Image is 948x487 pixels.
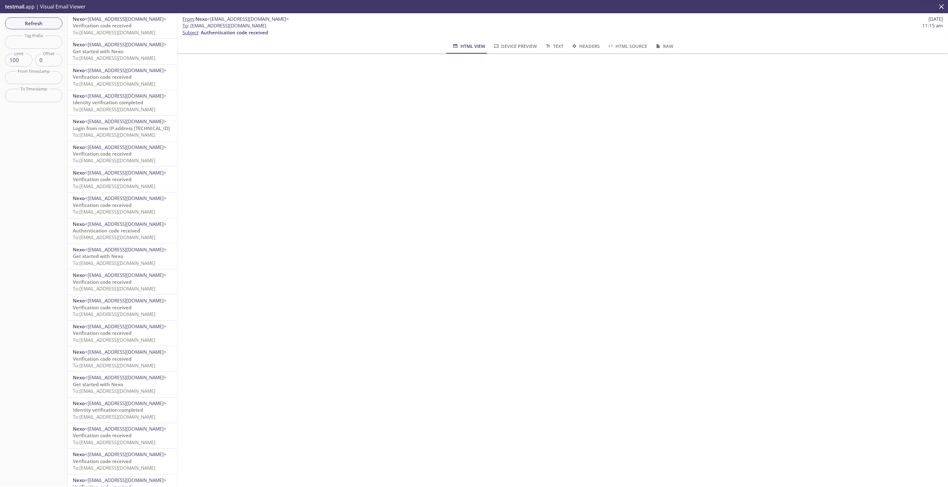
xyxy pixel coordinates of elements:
[73,311,155,317] span: To: [EMAIL_ADDRESS][DOMAIN_NAME]
[182,16,194,22] span: From
[10,19,57,27] span: Refresh
[73,458,131,464] span: Verification code received
[68,372,177,397] div: Nexo<[EMAIL_ADDRESS][DOMAIN_NAME]>Get started with NexoTo:[EMAIL_ADDRESS][DOMAIN_NAME]
[182,22,188,29] span: To
[73,362,155,369] span: To: [EMAIL_ADDRESS][DOMAIN_NAME]
[73,356,131,362] span: Verification code received
[207,16,289,22] span: <[EMAIL_ADDRESS][DOMAIN_NAME]>
[73,439,155,445] span: To: [EMAIL_ADDRESS][DOMAIN_NAME]
[182,22,943,36] p: :
[73,48,123,54] span: Get started with Nexo
[85,118,166,124] span: <[EMAIL_ADDRESS][DOMAIN_NAME]>
[68,398,177,423] div: Nexo<[EMAIL_ADDRESS][DOMAIN_NAME]>Identity verification completedTo:[EMAIL_ADDRESS][DOMAIN_NAME]
[73,388,155,394] span: To: [EMAIL_ADDRESS][DOMAIN_NAME]
[73,16,85,22] span: Nexo
[68,141,177,167] div: Nexo<[EMAIL_ADDRESS][DOMAIN_NAME]>Verification code receivedTo:[EMAIL_ADDRESS][DOMAIN_NAME]
[73,414,155,420] span: To: [EMAIL_ADDRESS][DOMAIN_NAME]
[5,17,62,29] button: Refresh
[73,132,155,138] span: To: [EMAIL_ADDRESS][DOMAIN_NAME]
[68,295,177,320] div: Nexo<[EMAIL_ADDRESS][DOMAIN_NAME]>Verification code receivedTo:[EMAIL_ADDRESS][DOMAIN_NAME]
[73,304,131,311] span: Verification code received
[68,346,177,371] div: Nexo<[EMAIL_ADDRESS][DOMAIN_NAME]>Verification code receivedTo:[EMAIL_ADDRESS][DOMAIN_NAME]
[68,116,177,141] div: Nexo<[EMAIL_ADDRESS][DOMAIN_NAME]>Login from new IP address [TECHNICAL_ID]To:[EMAIL_ADDRESS][DOMA...
[68,218,177,243] div: Nexo<[EMAIL_ADDRESS][DOMAIN_NAME]>Authentication code receivedTo:[EMAIL_ADDRESS][DOMAIN_NAME]
[85,323,166,329] span: <[EMAIL_ADDRESS][DOMAIN_NAME]>
[73,381,123,387] span: Get started with Nexo
[195,16,207,22] span: Nexo
[655,42,673,50] span: Raw
[73,183,155,189] span: To: [EMAIL_ADDRESS][DOMAIN_NAME]
[85,195,166,201] span: <[EMAIL_ADDRESS][DOMAIN_NAME]>
[201,29,268,36] span: Authentication code received
[73,227,140,234] span: Authentication code received
[68,449,177,474] div: Nexo<[EMAIL_ADDRESS][DOMAIN_NAME]>Verification code receivedTo:[EMAIL_ADDRESS][DOMAIN_NAME]
[73,55,155,61] span: To: [EMAIL_ADDRESS][DOMAIN_NAME]
[922,22,943,29] span: 11:15 am
[68,321,177,346] div: Nexo<[EMAIL_ADDRESS][DOMAIN_NAME]>Verification code receivedTo:[EMAIL_ADDRESS][DOMAIN_NAME]
[68,423,177,448] div: Nexo<[EMAIL_ADDRESS][DOMAIN_NAME]>Verification code receivedTo:[EMAIL_ADDRESS][DOMAIN_NAME]
[182,22,266,29] span: : [EMAIL_ADDRESS][DOMAIN_NAME]
[73,323,85,329] span: Nexo
[85,349,166,355] span: <[EMAIL_ADDRESS][DOMAIN_NAME]>
[68,269,177,295] div: Nexo<[EMAIL_ADDRESS][DOMAIN_NAME]>Verification code receivedTo:[EMAIL_ADDRESS][DOMAIN_NAME]
[73,106,155,112] span: To: [EMAIL_ADDRESS][DOMAIN_NAME]
[85,221,166,227] span: <[EMAIL_ADDRESS][DOMAIN_NAME]>
[73,144,85,150] span: Nexo
[73,330,131,336] span: Verification code received
[68,167,177,192] div: Nexo<[EMAIL_ADDRESS][DOMAIN_NAME]>Verification code receivedTo:[EMAIL_ADDRESS][DOMAIN_NAME]
[73,374,85,381] span: Nexo
[85,246,166,253] span: <[EMAIL_ADDRESS][DOMAIN_NAME]>
[73,195,85,201] span: Nexo
[73,151,131,157] span: Verification code received
[85,41,166,48] span: <[EMAIL_ADDRESS][DOMAIN_NAME]>
[73,349,85,355] span: Nexo
[73,400,85,406] span: Nexo
[85,67,166,73] span: <[EMAIL_ADDRESS][DOMAIN_NAME]>
[73,337,155,343] span: To: [EMAIL_ADDRESS][DOMAIN_NAME]
[73,125,170,131] span: Login from new IP address [TECHNICAL_ID]
[85,169,166,176] span: <[EMAIL_ADDRESS][DOMAIN_NAME]>
[545,42,563,50] span: Text
[73,74,131,80] span: Verification code received
[73,407,143,413] span: Identity verification completed
[85,16,166,22] span: <[EMAIL_ADDRESS][DOMAIN_NAME]>
[571,42,600,50] span: Headers
[928,16,943,22] span: [DATE]
[73,297,85,304] span: Nexo
[73,465,155,471] span: To: [EMAIL_ADDRESS][DOMAIN_NAME]
[85,144,166,150] span: <[EMAIL_ADDRESS][DOMAIN_NAME]>
[73,246,85,253] span: Nexo
[73,260,155,266] span: To: [EMAIL_ADDRESS][DOMAIN_NAME]
[73,234,155,240] span: To: [EMAIL_ADDRESS][DOMAIN_NAME]
[68,192,177,218] div: Nexo<[EMAIL_ADDRESS][DOMAIN_NAME]>Verification code receivedTo:[EMAIL_ADDRESS][DOMAIN_NAME]
[73,432,131,438] span: Verification code received
[73,22,131,29] span: Verification code received
[73,118,85,124] span: Nexo
[85,400,166,406] span: <[EMAIL_ADDRESS][DOMAIN_NAME]>
[182,29,198,36] span: Subject
[73,29,155,36] span: To: [EMAIL_ADDRESS][DOMAIN_NAME]
[73,176,131,182] span: Verification code received
[73,477,85,483] span: Nexo
[68,39,177,64] div: Nexo<[EMAIL_ADDRESS][DOMAIN_NAME]>Get started with NexoTo:[EMAIL_ADDRESS][DOMAIN_NAME]
[182,16,289,22] span: :
[85,477,166,483] span: <[EMAIL_ADDRESS][DOMAIN_NAME]>
[85,426,166,432] span: <[EMAIL_ADDRESS][DOMAIN_NAME]>
[73,279,131,285] span: Verification code received
[73,67,85,73] span: Nexo
[73,93,85,99] span: Nexo
[73,41,85,48] span: Nexo
[607,42,647,50] span: HTML Source
[68,244,177,269] div: Nexo<[EMAIL_ADDRESS][DOMAIN_NAME]>Get started with NexoTo:[EMAIL_ADDRESS][DOMAIN_NAME]
[73,221,85,227] span: Nexo
[73,451,85,457] span: Nexo
[452,42,485,50] span: HTML View
[73,169,85,176] span: Nexo
[5,3,24,10] span: testmail
[73,99,143,106] span: Identity verification completed
[68,65,177,90] div: Nexo<[EMAIL_ADDRESS][DOMAIN_NAME]>Verification code receivedTo:[EMAIL_ADDRESS][DOMAIN_NAME]
[73,157,155,163] span: To: [EMAIL_ADDRESS][DOMAIN_NAME]
[73,81,155,87] span: To: [EMAIL_ADDRESS][DOMAIN_NAME]
[493,42,537,50] span: Device Preview
[68,90,177,115] div: Nexo<[EMAIL_ADDRESS][DOMAIN_NAME]>Identity verification completedTo:[EMAIL_ADDRESS][DOMAIN_NAME]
